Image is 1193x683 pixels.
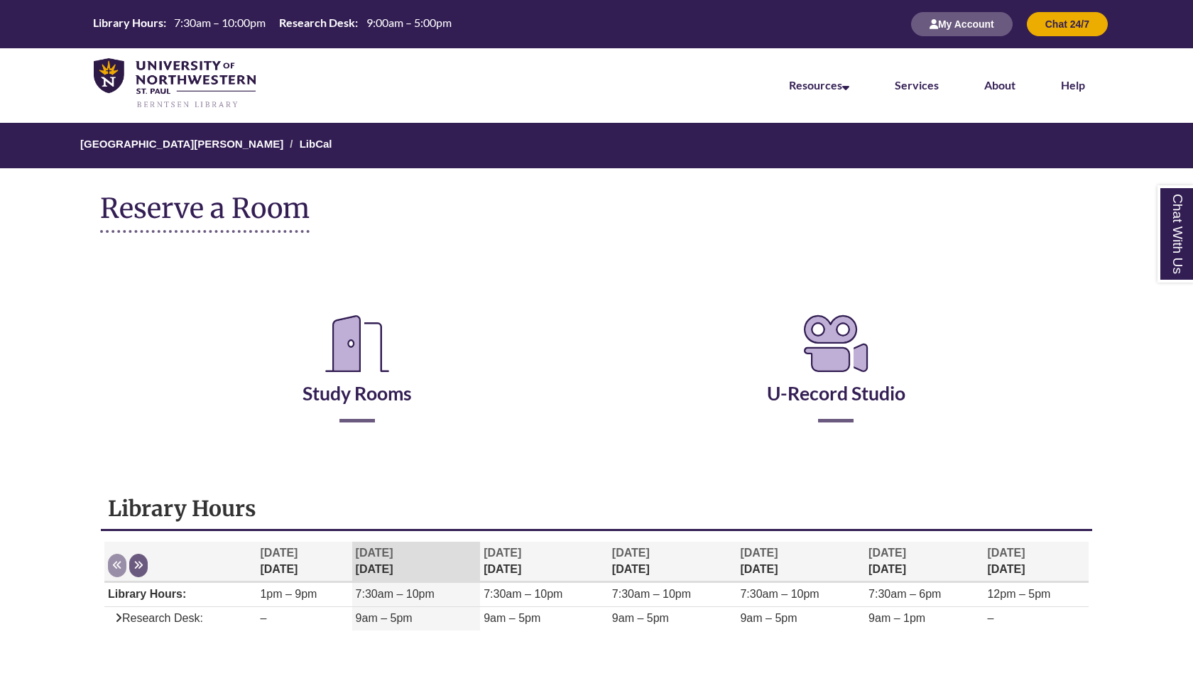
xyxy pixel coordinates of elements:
th: [DATE] [609,542,737,582]
span: 1pm – 9pm [260,588,317,600]
span: [DATE] [260,547,298,559]
span: 7:30am – 10:00pm [174,16,266,29]
span: [DATE] [484,547,521,559]
a: Study Rooms [303,346,412,405]
span: 12pm – 5pm [987,588,1050,600]
th: [DATE] [256,542,352,582]
span: [DATE] [740,547,778,559]
span: [DATE] [987,547,1025,559]
nav: Breadcrumb [100,123,1093,168]
button: My Account [911,12,1013,36]
h1: Library Hours [108,495,1085,522]
span: 7:30am – 10pm [356,588,435,600]
span: 9am – 1pm [868,612,925,624]
span: 9am – 5pm [356,612,413,624]
th: [DATE] [736,542,865,582]
a: Help [1061,78,1085,92]
div: Reserve a Room [100,268,1093,464]
a: Chat 24/7 [1027,18,1108,30]
span: Research Desk: [108,612,203,624]
th: [DATE] [352,542,481,582]
a: About [984,78,1015,92]
td: Library Hours: [104,583,256,607]
div: Libchat [100,670,1093,677]
span: 9am – 5pm [740,612,797,624]
span: 7:30am – 10pm [740,588,819,600]
th: [DATE] [984,542,1089,582]
span: – [260,612,266,624]
th: [DATE] [480,542,609,582]
img: UNWSP Library Logo [94,58,256,109]
th: Library Hours: [87,15,168,31]
button: Next week [129,554,148,577]
span: [DATE] [868,547,906,559]
span: [DATE] [356,547,393,559]
table: Hours Today [87,15,457,32]
span: – [987,612,993,624]
a: Hours Today [87,15,457,33]
a: U-Record Studio [767,346,905,405]
span: 9:00am – 5:00pm [366,16,452,29]
h1: Reserve a Room [100,193,310,233]
button: Chat 24/7 [1027,12,1108,36]
span: [DATE] [612,547,650,559]
th: [DATE] [865,542,984,582]
button: Previous week [108,554,126,577]
a: Services [895,78,939,92]
a: My Account [911,18,1013,30]
span: 7:30am – 10pm [612,588,691,600]
a: [GEOGRAPHIC_DATA][PERSON_NAME] [80,138,283,150]
span: 9am – 5pm [612,612,669,624]
a: LibCal [300,138,332,150]
div: Library Hours [101,488,1092,655]
th: Research Desk: [273,15,360,31]
span: 7:30am – 6pm [868,588,941,600]
span: 7:30am – 10pm [484,588,562,600]
a: Resources [789,78,849,92]
span: 9am – 5pm [484,612,540,624]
